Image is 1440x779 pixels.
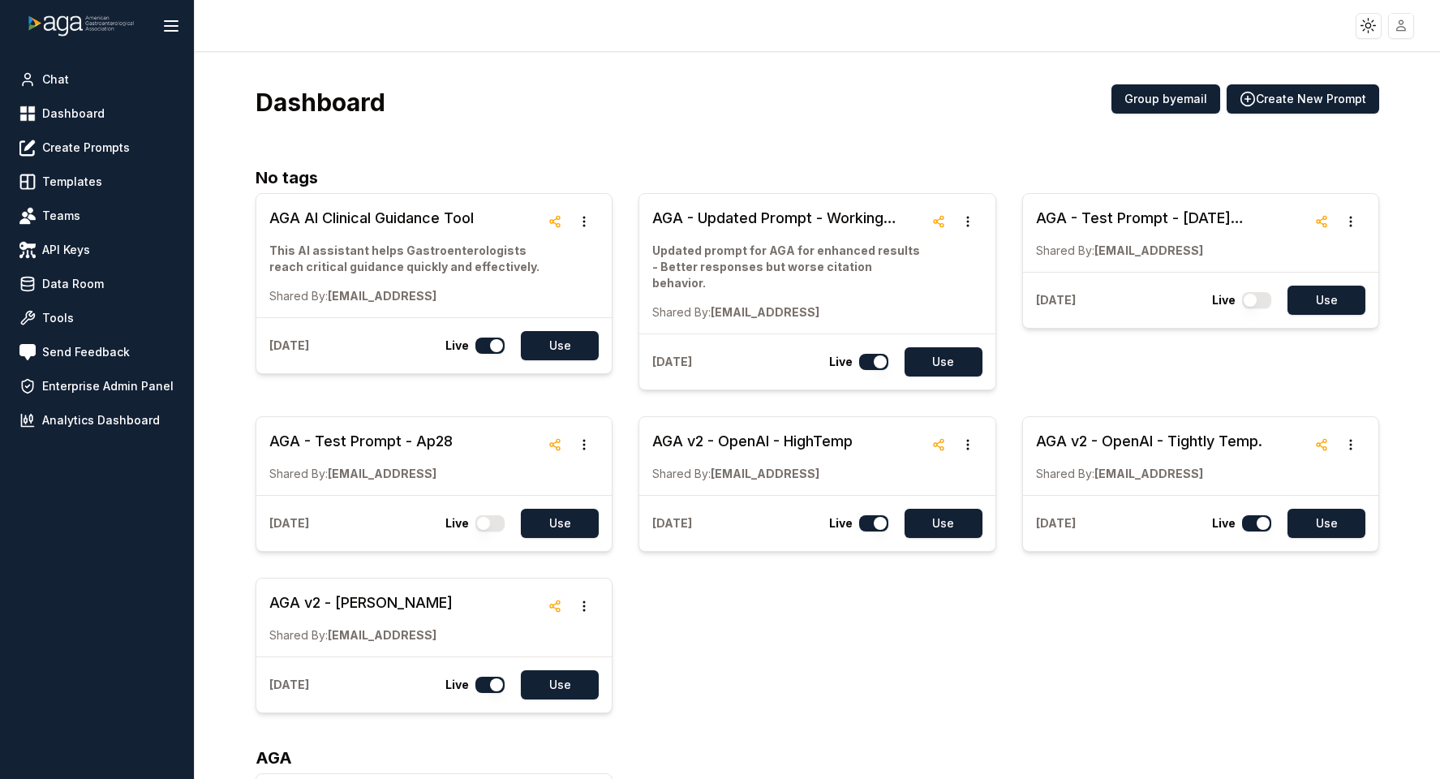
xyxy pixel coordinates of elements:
[42,344,130,360] span: Send Feedback
[19,344,36,360] img: feedback
[42,208,80,224] span: Teams
[1036,467,1094,480] span: Shared By:
[256,746,1379,770] h2: AGA
[13,65,181,94] a: Chat
[269,207,540,230] h3: AGA AI Clinical Guidance Tool
[42,378,174,394] span: Enterprise Admin Panel
[1036,207,1307,230] h3: AGA - Test Prompt - [DATE] ([PERSON_NAME]'s Edits) - better at citation, a bit robot and rigid.
[42,412,160,428] span: Analytics Dashboard
[652,515,692,532] p: [DATE]
[269,515,309,532] p: [DATE]
[269,592,453,614] h3: AGA v2 - [PERSON_NAME]
[13,201,181,230] a: Teams
[829,354,853,370] p: Live
[269,243,540,275] p: This AI assistant helps Gastroenterologists reach critical guidance quickly and effectively.
[521,670,599,699] button: Use
[1036,430,1262,453] h3: AGA v2 - OpenAI - Tightly Temp.
[829,515,853,532] p: Live
[1212,515,1236,532] p: Live
[269,677,309,693] p: [DATE]
[652,207,923,321] a: AGA - Updated Prompt - Working Version - In ProgressUpdated prompt for AGA for enhanced results -...
[652,354,692,370] p: [DATE]
[269,338,309,354] p: [DATE]
[269,627,453,643] p: [EMAIL_ADDRESS]
[511,331,599,360] a: Use
[511,670,599,699] a: Use
[1036,430,1262,482] a: AGA v2 - OpenAI - Tightly Temp.Shared By:[EMAIL_ADDRESS]
[1278,286,1365,315] a: Use
[269,207,540,304] a: AGA AI Clinical Guidance ToolThis AI assistant helps Gastroenterologists reach critical guidance ...
[521,331,599,360] button: Use
[13,167,181,196] a: Templates
[652,243,923,291] p: Updated prompt for AGA for enhanced results - Better responses but worse citation behavior.
[652,207,923,230] h3: AGA - Updated Prompt - Working Version - In Progress
[42,71,69,88] span: Chat
[269,592,453,643] a: AGA v2 - [PERSON_NAME]Shared By:[EMAIL_ADDRESS]
[13,372,181,401] a: Enterprise Admin Panel
[652,304,923,321] p: [EMAIL_ADDRESS]
[269,430,453,453] h3: AGA - Test Prompt - Ap28
[445,515,469,532] p: Live
[42,140,130,156] span: Create Prompts
[1036,466,1262,482] p: [EMAIL_ADDRESS]
[1212,292,1236,308] p: Live
[42,174,102,190] span: Templates
[1036,292,1076,308] p: [DATE]
[1111,84,1220,114] button: Group byemail
[521,509,599,538] button: Use
[256,88,385,117] h3: Dashboard
[445,677,469,693] p: Live
[269,289,328,303] span: Shared By:
[1036,515,1076,532] p: [DATE]
[269,467,328,480] span: Shared By:
[895,347,982,377] a: Use
[269,430,453,482] a: AGA - Test Prompt - Ap28Shared By:[EMAIL_ADDRESS]
[1036,243,1307,259] p: [EMAIL_ADDRESS]
[13,406,181,435] a: Analytics Dashboard
[652,467,711,480] span: Shared By:
[652,430,853,453] h3: AGA v2 - OpenAI - HighTemp
[445,338,469,354] p: Live
[1287,509,1365,538] button: Use
[1278,509,1365,538] a: Use
[42,242,90,258] span: API Keys
[895,509,982,538] a: Use
[42,105,105,122] span: Dashboard
[42,276,104,292] span: Data Room
[1287,286,1365,315] button: Use
[256,166,1379,190] h2: No tags
[13,99,181,128] a: Dashboard
[1390,14,1413,37] img: placeholder-user.jpg
[652,430,853,482] a: AGA v2 - OpenAI - HighTempShared By:[EMAIL_ADDRESS]
[13,269,181,299] a: Data Room
[1227,84,1379,114] button: Create New Prompt
[905,509,982,538] button: Use
[42,310,74,326] span: Tools
[1036,207,1307,259] a: AGA - Test Prompt - [DATE] ([PERSON_NAME]'s Edits) - better at citation, a bit robot and rigid.Sh...
[1036,243,1094,257] span: Shared By:
[511,509,599,538] a: Use
[905,347,982,377] button: Use
[269,466,453,482] p: [EMAIL_ADDRESS]
[652,305,711,319] span: Shared By:
[13,133,181,162] a: Create Prompts
[269,628,328,642] span: Shared By:
[13,235,181,265] a: API Keys
[652,466,853,482] p: [EMAIL_ADDRESS]
[13,338,181,367] a: Send Feedback
[269,288,540,304] p: [EMAIL_ADDRESS]
[13,303,181,333] a: Tools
